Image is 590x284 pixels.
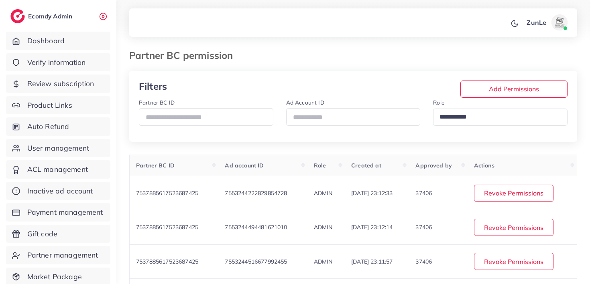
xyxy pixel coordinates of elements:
a: Verify information [6,53,110,72]
span: ADMIN [314,224,333,231]
span: Gift code [27,229,57,239]
span: User management [27,143,89,153]
span: Verify information [27,57,86,68]
span: Role [314,162,326,169]
span: Ad account ID [225,162,264,169]
span: 7553244222829854728 [225,189,287,197]
a: Inactive ad account [6,182,110,200]
span: 7553244516677992455 [225,258,287,265]
span: Approved by [415,162,452,169]
button: Revoke Permissions [474,253,553,270]
span: Auto Refund [27,121,69,132]
button: Revoke Permissions [474,219,553,236]
span: [DATE] 23:12:14 [351,224,393,231]
span: ADMIN [314,258,333,265]
p: ZunLe [527,18,546,27]
span: 7553244494481621010 [225,224,287,231]
span: 37406 [415,258,432,265]
label: Ad Account ID [286,99,324,107]
label: Partner BC ID [139,99,175,107]
a: User management [6,139,110,157]
a: Dashboard [6,32,110,50]
span: ADMIN [314,189,333,197]
span: 37406 [415,189,432,197]
span: 7537885617523687425 [136,258,198,265]
a: Gift code [6,225,110,243]
span: [DATE] 23:12:33 [351,189,393,197]
span: ACL management [27,164,88,175]
h3: Filters [139,81,210,92]
span: Dashboard [27,36,65,46]
span: Payment management [27,207,103,218]
a: Review subscription [6,75,110,93]
a: Auto Refund [6,117,110,136]
span: Market Package [27,272,82,282]
span: 7537885617523687425 [136,224,198,231]
div: Search for option [433,109,568,126]
a: ACL management [6,160,110,179]
h2: Ecomdy Admin [28,12,74,20]
a: Payment management [6,203,110,222]
span: Partner management [27,250,98,260]
a: ZunLeavatar [522,14,571,30]
span: Actions [474,162,494,169]
input: Search for option [437,111,557,123]
label: Role [433,99,444,107]
span: Partner BC ID [136,162,175,169]
span: 37406 [415,224,432,231]
img: logo [10,9,25,23]
a: Partner management [6,246,110,264]
button: Revoke Permissions [474,185,553,202]
a: Product Links [6,96,110,115]
span: Created at [351,162,381,169]
span: Inactive ad account [27,186,93,196]
span: [DATE] 23:11:57 [351,258,393,265]
span: Product Links [27,100,72,111]
span: Review subscription [27,79,94,89]
span: 7537885617523687425 [136,189,198,197]
h3: Partner BC permission [129,50,239,61]
button: Add Permissions [460,81,568,98]
a: logoEcomdy Admin [10,9,74,23]
img: avatar [551,14,568,30]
